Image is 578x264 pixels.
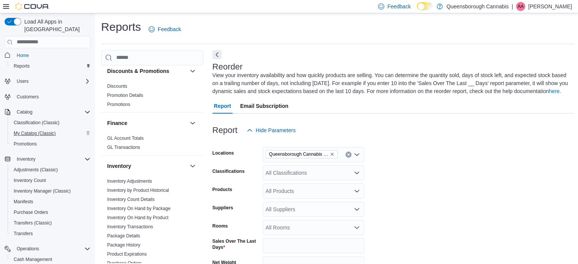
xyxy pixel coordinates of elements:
h3: Reorder [212,62,242,71]
span: Users [14,77,90,86]
div: Finance [101,134,203,155]
a: Discounts [107,84,127,89]
button: Open list of options [354,224,360,231]
span: Inventory by Product Historical [107,187,169,193]
a: Manifests [11,197,36,206]
button: Manifests [8,196,93,207]
div: Discounts & Promotions [101,82,203,112]
button: Promotions [8,139,93,149]
span: Reports [11,62,90,71]
label: Products [212,187,232,193]
input: Dark Mode [417,2,433,10]
button: My Catalog (Classic) [8,128,93,139]
button: Customers [2,91,93,102]
div: Arjan Athwal [516,2,525,11]
span: Inventory On Hand by Package [107,206,171,212]
span: Purchase Orders [14,209,48,215]
a: Product Expirations [107,251,147,257]
button: Open list of options [354,152,360,158]
button: Operations [2,243,93,254]
span: Catalog [17,109,32,115]
a: Inventory Adjustments [107,179,152,184]
a: My Catalog (Classic) [11,129,59,138]
button: Hide Parameters [244,123,299,138]
img: Cova [15,3,49,10]
p: [PERSON_NAME] [528,2,572,11]
span: Manifests [11,197,90,206]
button: Adjustments (Classic) [8,164,93,175]
span: Queensborough Cannabis Co [266,150,338,158]
span: My Catalog (Classic) [14,130,56,136]
h3: Report [212,126,238,135]
button: Open list of options [354,206,360,212]
span: Catalog [14,107,90,117]
button: Remove Queensborough Cannabis Co from selection in this group [330,152,334,157]
a: Inventory Manager (Classic) [11,187,74,196]
span: GL Account Totals [107,135,144,141]
span: Transfers (Classic) [11,218,90,228]
a: Transfers [11,229,36,238]
button: Inventory [2,154,93,164]
a: Customers [14,92,42,101]
button: Inventory [14,155,38,164]
span: Promotions [14,141,37,147]
a: Home [14,51,32,60]
a: Inventory Count [11,176,49,185]
span: Email Subscription [240,98,288,114]
button: Users [2,76,93,87]
a: Inventory Transactions [107,224,153,229]
span: Users [17,78,29,84]
span: AA [518,2,524,11]
span: Adjustments (Classic) [14,167,58,173]
span: Cash Management [11,255,90,264]
h3: Finance [107,119,127,127]
span: Customers [17,94,39,100]
span: Feedback [387,3,410,10]
a: Promotion Details [107,93,143,98]
button: Next [212,50,222,59]
span: Manifests [14,199,33,205]
button: Finance [188,119,197,128]
span: Hide Parameters [256,126,296,134]
span: Classification (Classic) [11,118,90,127]
button: Inventory Count [8,175,93,186]
a: Inventory by Product Historical [107,188,169,193]
span: Inventory Count Details [107,196,155,202]
div: View your inventory availability and how quickly products are selling. You can determine the quan... [212,71,570,95]
label: Classifications [212,168,245,174]
a: Reports [11,62,33,71]
button: Inventory [107,162,187,170]
a: Inventory On Hand by Package [107,206,171,211]
span: Operations [14,244,90,253]
label: Sales Over The Last Days [212,238,260,250]
button: Classification (Classic) [8,117,93,128]
a: Promotions [11,139,40,149]
span: Queensborough Cannabis Co [269,150,328,158]
span: Reports [14,63,30,69]
button: Discounts & Promotions [188,66,197,76]
span: Promotions [11,139,90,149]
button: Catalog [2,107,93,117]
button: Users [14,77,32,86]
button: Home [2,50,93,61]
span: Home [17,52,29,58]
a: GL Account Totals [107,136,144,141]
button: Reports [8,61,93,71]
a: Purchase Orders [11,208,51,217]
h1: Reports [101,19,141,35]
span: Inventory Manager (Classic) [14,188,71,194]
a: Feedback [146,22,184,37]
span: Operations [17,246,39,252]
a: Package Details [107,233,140,239]
button: Transfers (Classic) [8,218,93,228]
span: Customers [14,92,90,101]
button: Purchase Orders [8,207,93,218]
span: Adjustments (Classic) [11,165,90,174]
p: Queensborough Cannabis [447,2,508,11]
button: Inventory [188,161,197,171]
a: Promotions [107,102,130,107]
label: Suppliers [212,205,233,211]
